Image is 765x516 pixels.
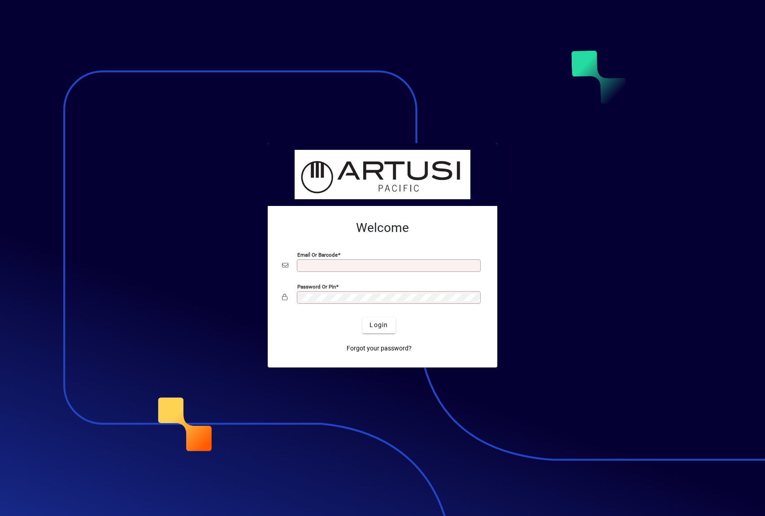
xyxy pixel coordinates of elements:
[369,320,388,330] span: Login
[297,283,336,289] mat-label: Password or Pin
[362,317,395,333] button: Login
[347,344,412,353] span: Forgot your password?
[282,220,483,236] h2: Welcome
[343,341,415,357] a: Forgot your password?
[297,251,338,258] mat-label: Email or Barcode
